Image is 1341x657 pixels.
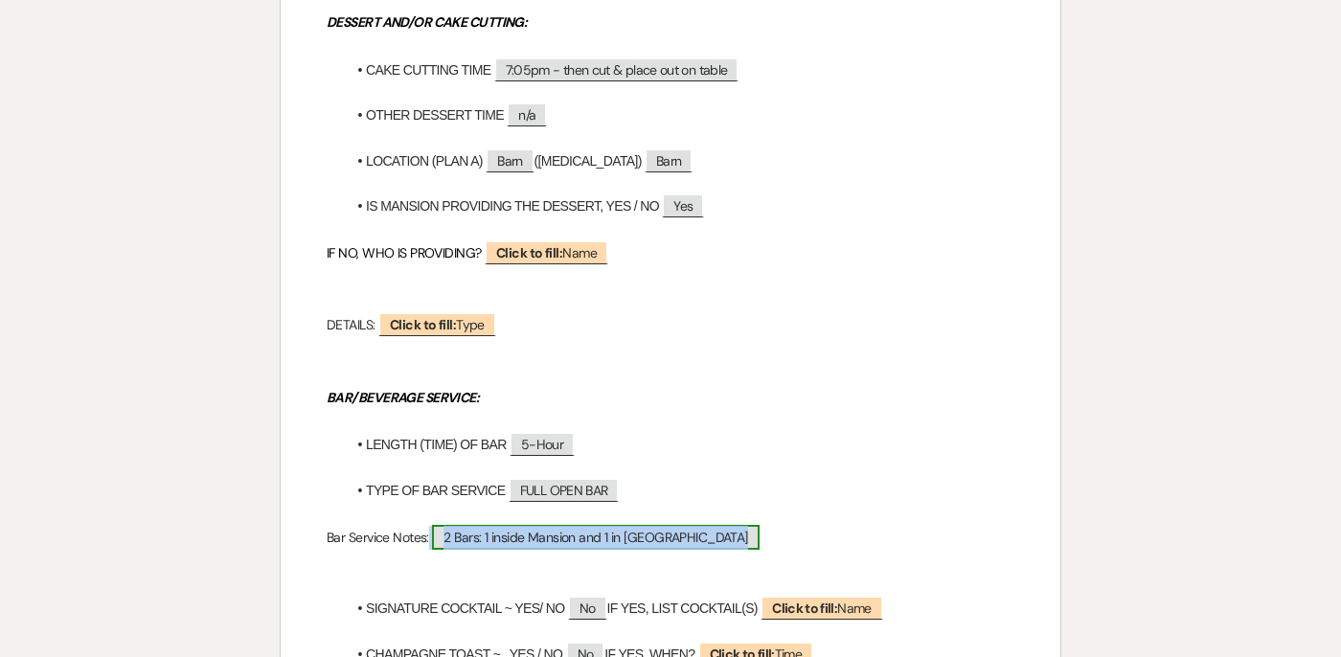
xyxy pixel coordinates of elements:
span: Name [761,596,883,620]
p: Bar Service Notes: [327,526,1014,550]
span: IF NO, WHO IS PROVIDING? [327,244,482,261]
span: 2 Bars: 1 inside Mansion and 1 in [GEOGRAPHIC_DATA] [432,525,759,550]
span: LENGTH (TIME) OF BAR [366,437,507,452]
li: SIGNATURE COCKTAIL ~ YES/ NO IF YES, LIST COCKTAIL(S) [346,598,1014,619]
b: Click to fill: [390,316,456,333]
span: OTHER DESSERT TIME [366,107,504,123]
span: Barn [486,148,534,172]
em: DESSERT AND/OR CAKE CUTTING: [327,13,527,31]
span: Barn [645,148,693,172]
span: CAKE CUTTING TIME [366,62,490,78]
span: IS MANSION PROVIDING THE DESSERT, YES / NO [366,198,659,214]
span: 7:05pm - then cut & place out on table [494,57,739,81]
span: Name [485,240,608,264]
span: DETAILS: [327,316,375,333]
span: TYPE OF BAR SERVICE [366,483,506,498]
span: ([MEDICAL_DATA]) [534,153,642,169]
span: FULL OPEN BAR [509,478,620,502]
b: Click to fill: [496,244,562,261]
span: Type [378,312,496,336]
span: Yes [662,193,704,217]
span: 5-Hour [510,432,575,456]
span: n/a [507,102,547,126]
span: LOCATION (PLAN A) [366,153,483,169]
b: Click to fill: [772,600,837,617]
span: No [568,596,607,620]
em: BAR/BEVERAGE SERVICE: [327,389,479,406]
